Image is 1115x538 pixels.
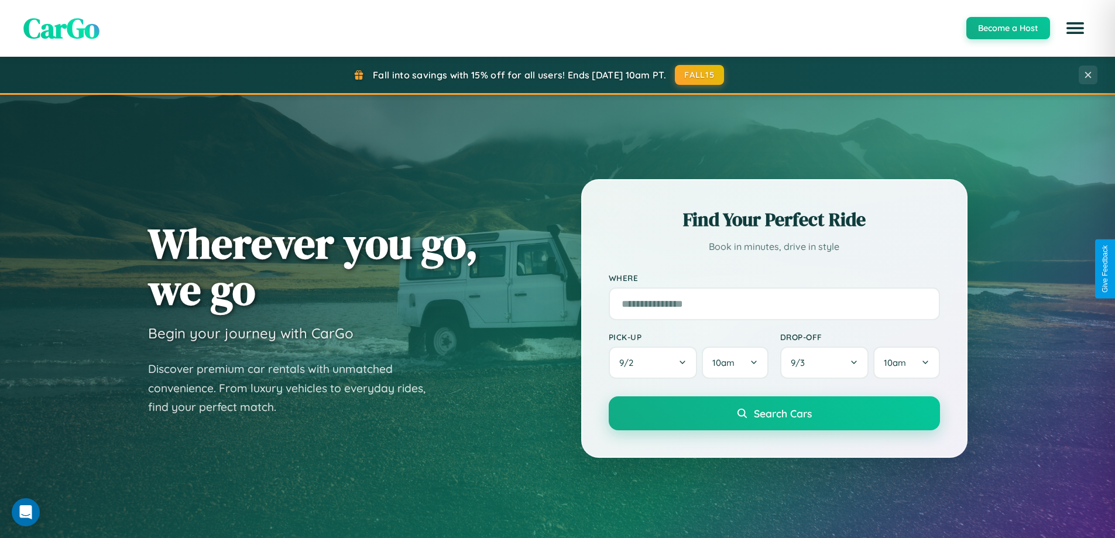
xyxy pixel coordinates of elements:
button: 9/2 [609,347,698,379]
span: Fall into savings with 15% off for all users! Ends [DATE] 10am PT. [373,69,666,81]
button: 10am [873,347,939,379]
button: 9/3 [780,347,869,379]
p: Discover premium car rentals with unmatched convenience. From luxury vehicles to everyday rides, ... [148,359,441,417]
span: 10am [712,357,735,368]
div: Give Feedback [1101,245,1109,293]
button: Search Cars [609,396,940,430]
div: Open Intercom Messenger [12,498,40,526]
label: Drop-off [780,332,940,342]
button: Open menu [1059,12,1092,44]
span: 9 / 2 [619,357,639,368]
span: 9 / 3 [791,357,811,368]
h2: Find Your Perfect Ride [609,207,940,232]
h3: Begin your journey with CarGo [148,324,354,342]
span: 10am [884,357,906,368]
h1: Wherever you go, we go [148,220,478,313]
label: Where [609,273,940,283]
label: Pick-up [609,332,769,342]
p: Book in minutes, drive in style [609,238,940,255]
span: Search Cars [754,407,812,420]
button: FALL15 [675,65,724,85]
button: 10am [702,347,768,379]
button: Become a Host [966,17,1050,39]
span: CarGo [23,9,100,47]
